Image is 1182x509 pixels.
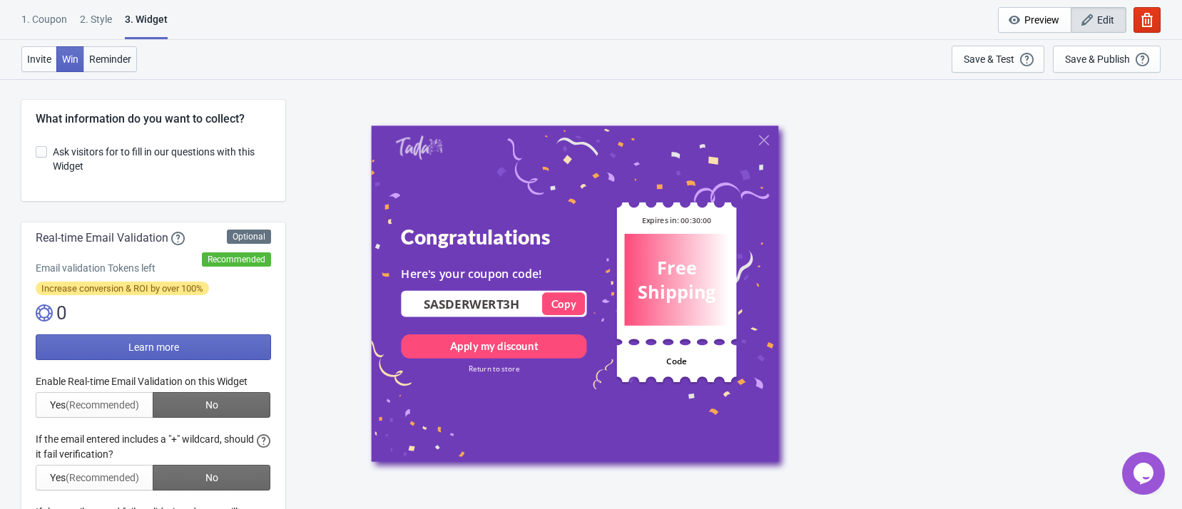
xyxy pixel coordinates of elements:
[36,261,271,275] div: Email validation Tokens left
[27,53,51,65] span: Invite
[21,12,67,37] div: 1. Coupon
[21,46,57,72] button: Invite
[128,341,179,353] span: Learn more
[624,207,729,233] div: Expires in: 00:30:00
[395,135,442,160] img: Tada Shopify App - Exit Intent, Spin to Win Popups, Newsletter Discount Gift Game
[227,230,271,244] div: Optional
[36,230,168,247] span: Real-time Email Validation
[624,345,729,376] div: Code
[36,282,209,295] span: Increase conversion & ROI by over 100%
[1053,46,1161,73] button: Save & Publish
[53,145,271,173] span: Ask visitors for to fill in our questions with this Widget
[964,53,1014,65] div: Save & Test
[395,135,442,161] a: Tada Shopify App - Exit Intent, Spin to Win Popups, Newsletter Discount Gift Game
[401,225,586,249] div: Congratulations
[56,46,84,72] button: Win
[125,12,168,39] div: 3. Widget
[1122,452,1168,495] iframe: chat widget
[1097,14,1114,26] span: Edit
[401,363,586,374] div: Return to store
[80,12,112,37] div: 2 . Style
[449,339,537,353] div: Apply my discount
[952,46,1044,73] button: Save & Test
[401,266,586,282] div: Here's your coupon code!
[1024,14,1059,26] span: Preview
[36,110,271,128] div: What information do you want to collect?
[202,252,271,267] div: Recommended
[1071,7,1126,33] button: Edit
[36,334,271,360] button: Learn more
[626,255,727,303] div: Free Shipping
[1065,53,1130,65] div: Save & Publish
[89,53,131,65] span: Reminder
[998,7,1071,33] button: Preview
[62,53,78,65] span: Win
[36,302,271,324] div: 0
[551,292,576,314] div: Copy
[36,304,53,322] img: tokens.svg
[83,46,137,72] button: Reminder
